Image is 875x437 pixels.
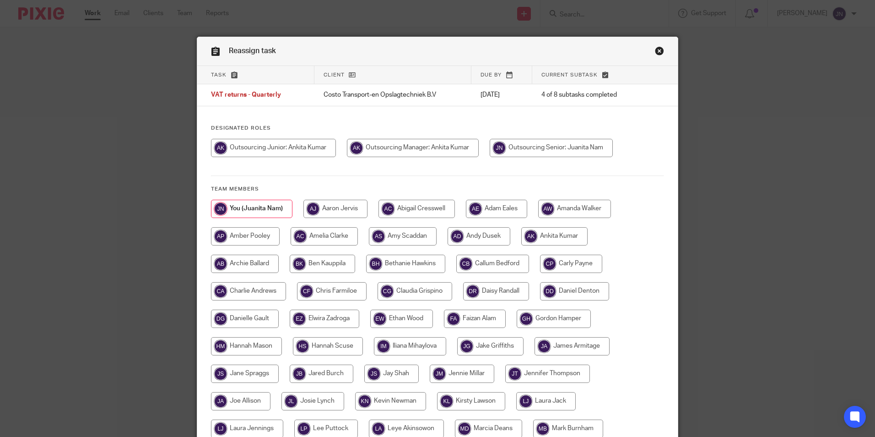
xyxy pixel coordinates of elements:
span: Reassign task [229,47,276,55]
span: Due by [481,72,502,77]
p: [DATE] [481,90,523,99]
span: Client [324,72,345,77]
p: Costo Transport-en Opslagtechniek B.V [324,90,462,99]
span: Current subtask [541,72,598,77]
h4: Team members [211,186,664,193]
span: Task [211,72,227,77]
h4: Designated Roles [211,125,664,132]
span: VAT returns - Quarterly [211,92,281,98]
td: 4 of 8 subtasks completed [532,84,645,106]
a: Close this dialog window [655,46,664,59]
